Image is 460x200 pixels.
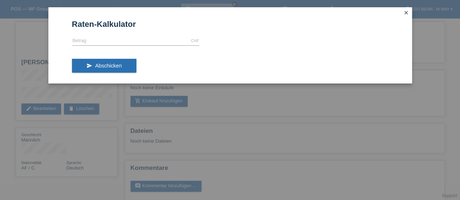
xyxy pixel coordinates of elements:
[72,59,136,73] button: send Abschicken
[87,63,92,69] i: send
[191,38,199,43] div: CHF
[403,10,409,16] i: close
[401,9,411,17] a: close
[72,20,388,29] h1: Raten-Kalkulator
[95,63,122,69] span: Abschicken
